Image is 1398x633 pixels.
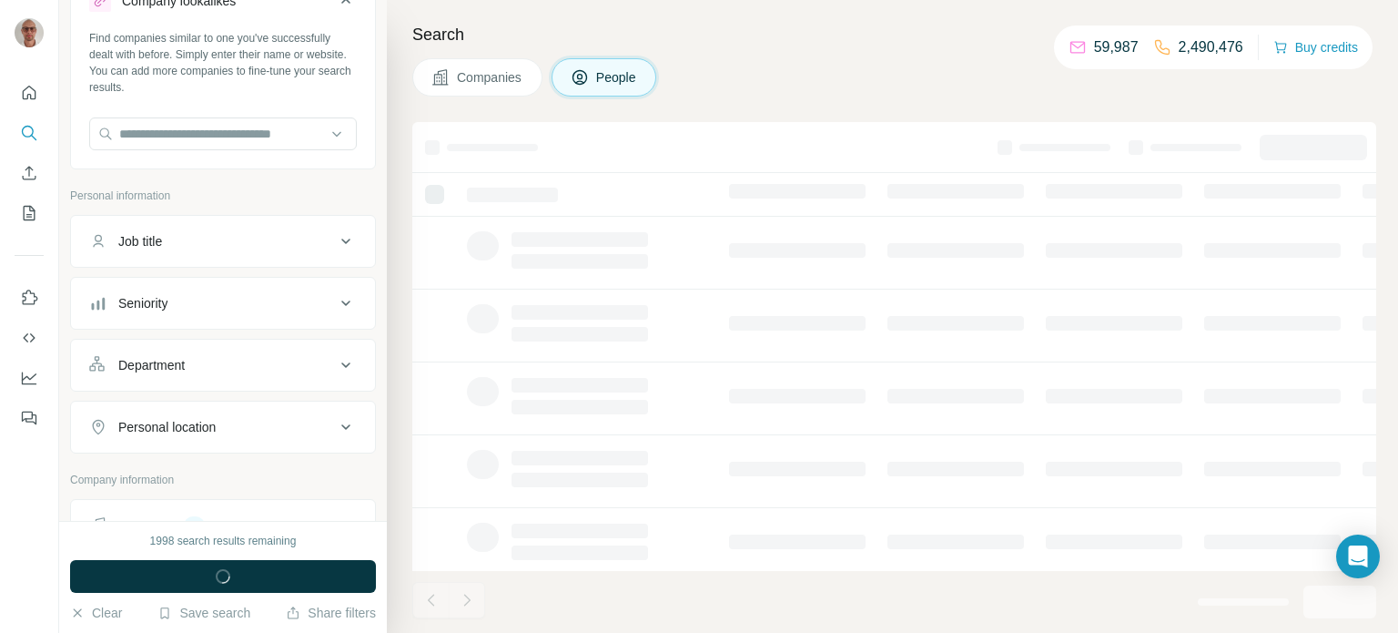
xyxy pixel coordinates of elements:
div: Company [118,516,173,535]
span: Companies [457,68,523,87]
div: Seniority [118,294,167,312]
div: Department [118,356,185,374]
div: Open Intercom Messenger [1336,535,1380,578]
p: 2,490,476 [1179,36,1243,58]
div: 1 [184,517,205,534]
button: Use Surfe on LinkedIn [15,281,44,314]
button: Feedback [15,402,44,434]
button: Save search [157,604,250,622]
p: Personal information [70,188,376,204]
div: 1998 search results remaining [150,533,297,549]
button: Seniority [71,281,375,325]
button: Job title [71,220,375,263]
p: 59,987 [1094,36,1139,58]
button: My lists [15,197,44,230]
div: Find companies similar to one you've successfully dealt with before. Simply enter their name or w... [89,30,357,96]
button: Clear [70,604,122,622]
h4: Search [412,22,1376,47]
button: Department [71,343,375,387]
div: Job title [118,232,162,250]
button: Quick start [15,77,44,109]
button: Dashboard [15,362,44,394]
button: Search [15,117,44,149]
button: Personal location [71,405,375,449]
div: Personal location [118,418,216,436]
img: Avatar [15,18,44,47]
p: Company information [70,472,376,488]
button: Enrich CSV [15,157,44,189]
button: Company1 [71,504,375,555]
button: Use Surfe API [15,322,44,354]
button: Share filters [286,604,376,622]
span: People [596,68,638,87]
button: Buy credits [1273,35,1358,60]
